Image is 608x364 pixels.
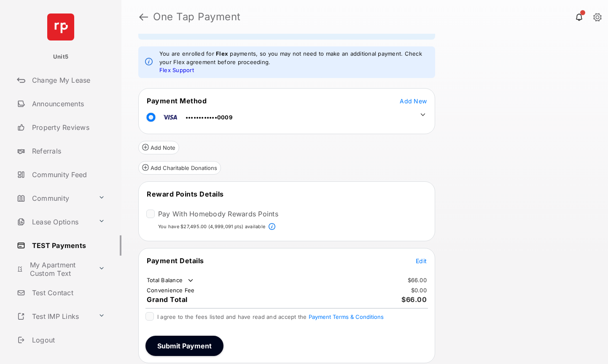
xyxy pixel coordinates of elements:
strong: Flex [216,50,228,57]
a: Property Reviews [13,117,121,138]
button: I agree to the fees listed and have read and accept the [309,313,384,320]
img: svg+xml;base64,PHN2ZyB4bWxucz0iaHR0cDovL3d3dy53My5vcmcvMjAwMC9zdmciIHdpZHRoPSI2NCIgaGVpZ2h0PSI2NC... [47,13,74,40]
span: Reward Points Details [147,190,224,198]
span: I agree to the fees listed and have read and accept the [157,313,384,320]
td: $0.00 [411,286,427,294]
button: Add Charitable Donations [138,161,221,175]
a: Flex Support [159,67,194,73]
button: Add Note [138,141,179,154]
em: You are enrolled for payments, so you may not need to make an additional payment. Check your Flex... [159,50,428,75]
span: Payment Details [147,256,204,265]
span: Edit [416,257,427,264]
button: Submit Payment [145,336,223,356]
span: Grand Total [147,295,188,304]
a: Community [13,188,95,208]
td: Total Balance [146,276,195,285]
button: Add New [400,97,427,105]
a: Referrals [13,141,121,161]
p: You have $27,495.00 (4,999,091 pts) available [158,223,265,230]
a: Test IMP Links [13,306,95,326]
td: $66.00 [407,276,428,284]
a: Announcements [13,94,121,114]
a: My Apartment Custom Text [13,259,95,279]
a: TEST Payments [13,235,121,256]
a: Change My Lease [13,70,121,90]
label: Pay With Homebody Rewards Points [158,210,278,218]
span: Payment Method [147,97,207,105]
a: Lease Options [13,212,95,232]
strong: One Tap Payment [153,12,241,22]
p: Unit5 [53,53,68,61]
span: $66.00 [401,295,427,304]
a: Test Contact [13,283,121,303]
a: Community Feed [13,164,121,185]
span: ••••••••••••0009 [186,114,232,121]
a: Logout [13,330,121,350]
td: Convenience Fee [146,286,195,294]
button: Edit [416,256,427,265]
